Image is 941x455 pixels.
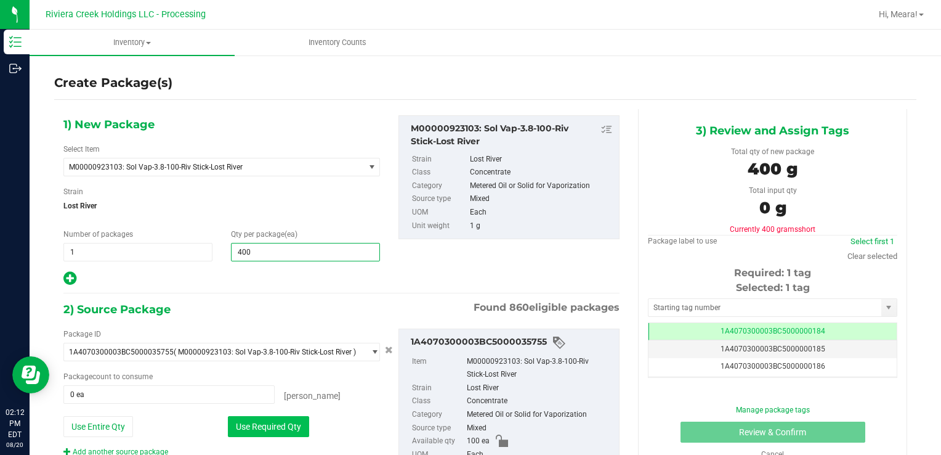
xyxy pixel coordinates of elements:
span: Add new output [63,277,76,285]
a: Select first 1 [850,237,894,246]
div: Each [470,206,613,219]
span: Inventory [30,37,235,48]
span: [PERSON_NAME] [284,391,341,401]
span: short [798,225,815,234]
button: Use Required Qty [228,416,309,437]
iframe: Resource center [12,356,49,393]
div: Concentrate [470,166,613,179]
div: Concentrate [467,395,613,408]
label: Strain [412,382,464,395]
a: Manage package tags [736,406,810,414]
div: 1A4070300003BC5000035755 [411,335,613,350]
span: Inventory Counts [292,37,383,48]
div: Metered Oil or Solid for Vaporization [470,179,613,193]
label: Category [412,408,464,422]
span: 3) Review and Assign Tags [696,121,849,140]
span: 1A4070300003BC5000000184 [721,327,825,335]
span: 1A4070300003BC5000000186 [721,362,825,371]
label: Unit weight [412,219,467,233]
div: Lost River [467,382,613,395]
span: 1A4070300003BC5000000185 [721,345,825,353]
div: M00000923103: Sol Vap-3.8-100-Riv Stick-Lost River [467,355,613,382]
span: 1A4070300003BC5000035755 [69,348,174,356]
label: Source type [412,192,467,206]
p: 02:12 PM EDT [6,407,24,440]
label: Available qty [412,435,464,448]
span: Riviera Creek Holdings LLC - Processing [46,9,206,20]
div: 1 g [470,219,613,233]
label: Select Item [63,144,100,155]
span: Selected: 1 tag [736,282,810,293]
span: 100 ea [467,435,490,448]
span: Hi, Meara! [879,9,918,19]
div: Metered Oil or Solid for Vaporization [467,408,613,422]
label: Item [412,355,464,382]
span: Required: 1 tag [734,267,811,279]
label: Category [412,179,467,193]
span: Package ID [63,330,101,338]
span: Found eligible packages [474,300,620,315]
a: Clear selected [847,252,897,261]
span: select [364,343,379,361]
a: Inventory Counts [235,30,440,55]
label: UOM [412,206,467,219]
label: Class [412,395,464,408]
span: M00000923103: Sol Vap-3.8-100-Riv Stick-Lost River [69,163,348,171]
span: Qty per package [231,230,297,239]
input: 0 ea [64,386,274,403]
span: 400 g [748,159,798,179]
div: Mixed [467,422,613,435]
div: Lost River [470,153,613,166]
span: Package to consume [63,372,153,381]
input: Starting tag number [648,299,881,316]
span: Number of packages [63,230,133,239]
label: Strain [412,153,467,166]
a: Inventory [30,30,235,55]
span: count [92,372,111,381]
input: 1 [64,244,212,261]
span: 860 [509,301,529,313]
inline-svg: Inventory [9,36,22,48]
span: 0 g [759,198,786,218]
span: 2) Source Package [63,300,171,319]
span: Lost River [63,197,380,215]
div: M00000923103: Sol Vap-3.8-100-Riv Stick-Lost River [411,122,613,148]
label: Source type [412,422,464,435]
label: Strain [63,186,83,197]
span: select [364,158,379,176]
inline-svg: Outbound [9,62,22,75]
label: Class [412,166,467,179]
span: Currently 400 grams [730,225,815,234]
button: Review & Confirm [681,422,865,443]
button: Use Entire Qty [63,416,133,437]
button: Cancel button [381,342,397,359]
p: 08/20 [6,440,24,449]
span: (ea) [285,230,297,239]
h4: Create Package(s) [54,74,172,92]
span: Total qty of new package [731,147,814,156]
span: Package label to use [648,237,717,245]
div: Mixed [470,192,613,206]
span: select [881,299,897,316]
span: 1) New Package [63,115,155,134]
span: Total input qty [749,186,797,195]
span: ( M00000923103: Sol Vap-3.8-100-Riv Stick-Lost River ) [174,348,356,356]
